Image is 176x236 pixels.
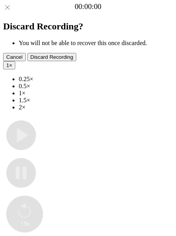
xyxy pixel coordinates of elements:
li: 1.5× [19,97,173,104]
h2: Discard Recording? [3,21,173,32]
button: Discard Recording [27,53,77,61]
button: Cancel [3,53,26,61]
button: 1× [3,61,15,69]
li: 0.5× [19,83,173,90]
li: You will not be able to recover this once discarded. [19,40,173,47]
a: 00:00:00 [75,2,101,11]
span: 1 [6,62,9,68]
li: 1× [19,90,173,97]
li: 0.25× [19,76,173,83]
li: 2× [19,104,173,111]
